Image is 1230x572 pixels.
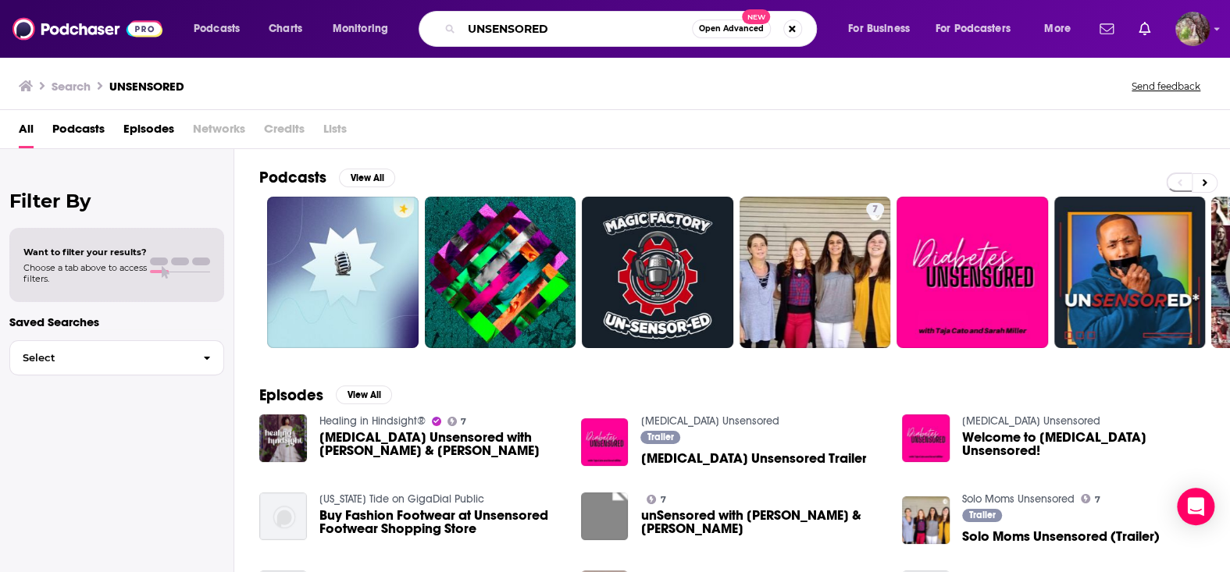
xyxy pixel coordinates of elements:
[9,340,224,375] button: Select
[962,414,1100,428] a: Diabetes Unsensored
[1033,16,1090,41] button: open menu
[848,18,910,40] span: For Business
[123,116,174,148] a: Episodes
[109,79,184,94] h3: UNSENSORED
[872,202,878,218] span: 7
[647,495,666,504] a: 7
[925,16,1033,41] button: open menu
[433,11,832,47] div: Search podcasts, credits, & more...
[193,116,245,148] span: Networks
[1175,12,1210,46] button: Show profile menu
[269,18,302,40] span: Charts
[336,385,392,404] button: View All
[23,262,147,284] span: Choose a tab above to access filters.
[1175,12,1210,46] img: User Profile
[1132,16,1157,42] a: Show notifications dropdown
[10,353,191,363] span: Select
[1127,80,1205,93] button: Send feedback
[319,431,562,457] a: Diabetes Unsensored with Sarah & Taja
[462,16,692,41] input: Search podcasts, credits, & more...
[12,14,162,44] img: Podchaser - Follow, Share and Rate Podcasts
[647,432,674,442] span: Trailer
[962,431,1205,457] span: Welcome to [MEDICAL_DATA] Unsensored!
[962,530,1160,543] a: Solo Moms Unsensored (Trailer)
[581,492,629,540] img: unSensored with Katherine & Cory Michelle
[9,314,224,329] p: Saved Searches
[52,116,105,148] a: Podcasts
[258,16,312,41] a: Charts
[699,25,764,33] span: Open Advanced
[640,414,779,428] a: Diabetes Unsensored
[447,417,467,426] a: 7
[902,496,950,544] img: Solo Moms Unsensored (Trailer)
[837,16,929,41] button: open menu
[323,116,347,148] span: Lists
[339,169,395,187] button: View All
[692,20,771,38] button: Open AdvancedNew
[581,418,629,466] img: Diabetes Unsensored Trailer
[1044,18,1071,40] span: More
[962,431,1205,457] a: Welcome to Diabetes Unsensored!
[902,414,950,462] img: Welcome to Diabetes Unsensored!
[333,18,388,40] span: Monitoring
[740,197,891,348] a: 7
[661,496,666,503] span: 7
[866,203,884,215] a: 7
[259,492,307,540] img: Buy Fashion Footwear at Unsensored Footwear Shopping Store
[19,116,34,148] a: All
[1093,16,1120,42] a: Show notifications dropdown
[936,18,1011,40] span: For Podcasters
[194,18,240,40] span: Podcasts
[23,247,147,258] span: Want to filter your results?
[259,168,326,187] h2: Podcasts
[1177,488,1214,525] div: Open Intercom Messenger
[319,492,484,506] a: Texas Tide on GigaDial Public
[1175,12,1210,46] span: Logged in as MSanz
[9,190,224,212] h2: Filter By
[319,431,562,457] span: [MEDICAL_DATA] Unsensored with [PERSON_NAME] & [PERSON_NAME]
[322,16,408,41] button: open menu
[264,116,305,148] span: Credits
[962,492,1075,506] a: Solo Moms Unsensored
[969,510,996,520] span: Trailer
[640,452,866,465] span: [MEDICAL_DATA] Unsensored Trailer
[640,509,883,535] a: unSensored with Katherine & Cory Michelle
[183,16,260,41] button: open menu
[640,509,883,535] span: unSensored with [PERSON_NAME] & [PERSON_NAME]
[319,509,562,535] a: Buy Fashion Footwear at Unsensored Footwear Shopping Store
[259,414,307,462] img: Diabetes Unsensored with Sarah & Taja
[640,452,866,465] a: Diabetes Unsensored Trailer
[259,385,392,405] a: EpisodesView All
[1081,494,1100,503] a: 7
[319,414,426,428] a: Healing in Hindsight®
[52,79,91,94] h3: Search
[259,168,395,187] a: PodcastsView All
[742,9,770,24] span: New
[1095,496,1100,503] span: 7
[461,418,466,425] span: 7
[259,385,323,405] h2: Episodes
